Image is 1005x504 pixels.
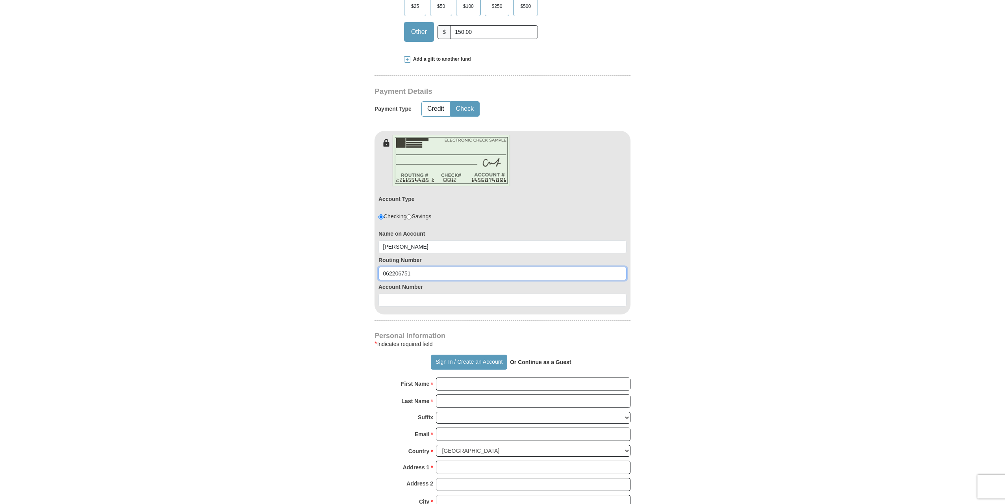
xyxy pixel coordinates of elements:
[408,446,430,457] strong: Country
[438,25,451,39] span: $
[516,0,535,12] span: $500
[451,102,479,116] button: Check
[402,396,430,407] strong: Last Name
[410,56,471,63] span: Add a gift to another fund
[415,429,429,440] strong: Email
[378,195,415,203] label: Account Type
[418,412,433,423] strong: Suffix
[375,339,630,349] div: Indicates required field
[422,102,450,116] button: Credit
[378,212,431,220] div: Checking Savings
[431,355,507,370] button: Sign In / Create an Account
[406,478,433,489] strong: Address 2
[375,106,412,112] h5: Payment Type
[433,0,449,12] span: $50
[401,378,429,389] strong: First Name
[378,230,627,238] label: Name on Account
[403,462,430,473] strong: Address 1
[451,25,538,39] input: Other Amount
[407,26,431,38] span: Other
[392,135,510,186] img: check-en.png
[488,0,506,12] span: $250
[510,359,571,365] strong: Or Continue as a Guest
[407,0,423,12] span: $25
[375,333,630,339] h4: Personal Information
[375,87,575,96] h3: Payment Details
[378,256,627,264] label: Routing Number
[378,283,627,291] label: Account Number
[459,0,478,12] span: $100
